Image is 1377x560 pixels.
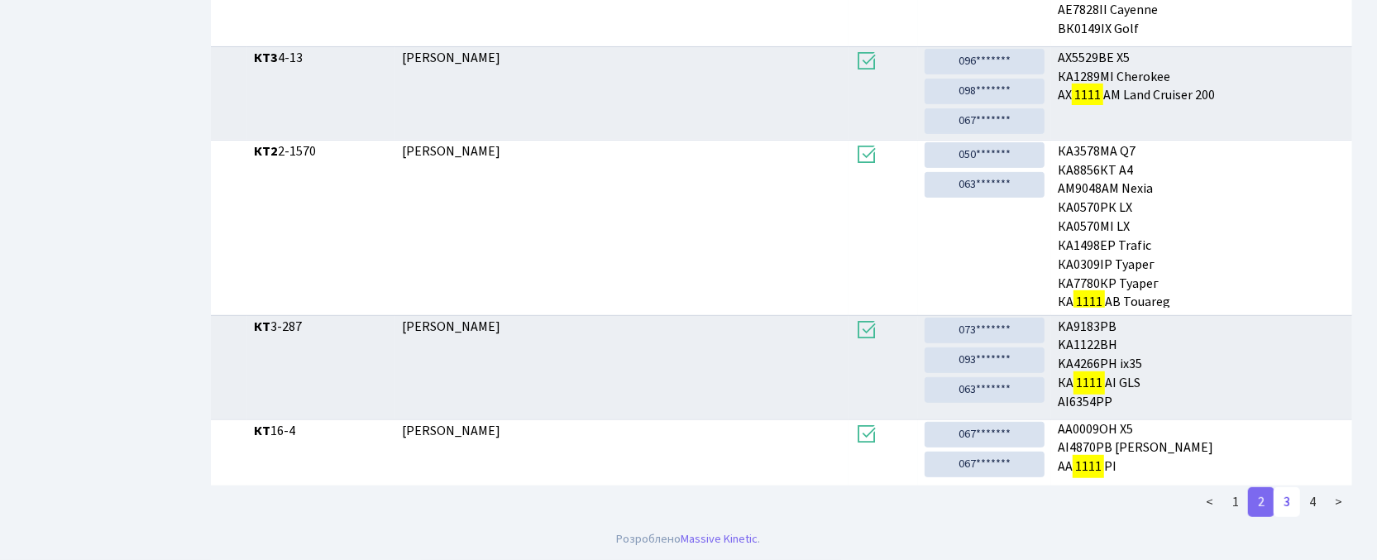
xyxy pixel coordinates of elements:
[1072,84,1103,107] mark: 1111
[1058,142,1346,308] span: КА3578МА Q7 КА8856КТ A4 АМ9048АМ Nexia КА0570РК LX КА0570MI LX КА1498ЕР Trafic КА0309ІР Туарег КА...
[402,142,500,160] span: [PERSON_NAME]
[254,142,278,160] b: КТ2
[1325,487,1352,517] a: >
[1248,487,1274,517] a: 2
[254,422,388,441] span: 16-4
[402,318,500,336] span: [PERSON_NAME]
[254,49,388,68] span: 4-13
[254,422,270,440] b: КТ
[254,49,278,67] b: КТ3
[1299,487,1326,517] a: 4
[1058,422,1346,479] span: AA0009OH X5 АІ4870РВ [PERSON_NAME] АА РІ
[617,530,761,548] div: Розроблено .
[1073,371,1105,395] mark: 1111
[1274,487,1300,517] a: 3
[1073,455,1104,478] mark: 1111
[681,530,758,548] a: Massive Kinetic
[1058,318,1346,412] span: KA9183PB KA1122BH KA4266PH ix35 КА АІ GLS AI6354PP
[1073,290,1105,314] mark: 1111
[254,318,270,336] b: КТ
[402,49,500,67] span: [PERSON_NAME]
[254,142,388,161] span: 2-1570
[1222,487,1249,517] a: 1
[254,318,388,337] span: 3-287
[402,422,500,440] span: [PERSON_NAME]
[1196,487,1223,517] a: <
[1058,49,1346,106] span: АХ5529ВЕ X5 КА1289МІ Cherokee АХ АМ Land Cruiser 200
